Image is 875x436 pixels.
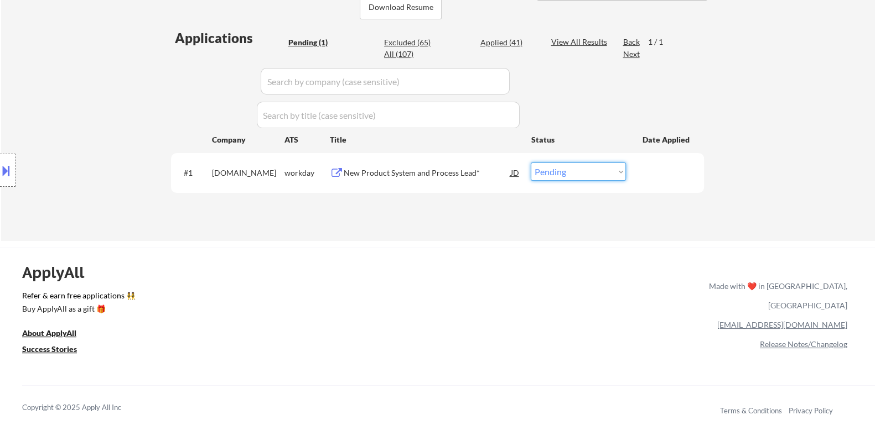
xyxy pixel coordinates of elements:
div: Company [211,134,284,145]
a: Refer & earn free applications 👯‍♀️ [22,292,478,303]
div: All (107) [384,49,439,60]
a: Success Stories [22,344,92,358]
input: Search by company (case sensitive) [261,68,510,94]
div: New Product System and Process Lead* [343,167,510,178]
a: [EMAIL_ADDRESS][DOMAIN_NAME] [717,320,847,329]
u: About ApplyAll [22,328,76,338]
div: Applied (41) [480,37,535,48]
div: Pending (1) [288,37,343,48]
div: Next [623,49,640,60]
div: Excluded (65) [384,37,439,48]
div: Buy ApplyAll as a gift 🎁 [22,305,133,313]
div: 1 / 1 [648,36,673,48]
div: Title [329,134,520,145]
div: Status [531,129,626,149]
div: Date Applied [642,134,691,145]
div: ApplyAll [22,263,97,282]
div: [DOMAIN_NAME] [211,167,284,178]
u: Success Stories [22,344,77,354]
div: Back [623,36,640,48]
div: ATS [284,134,329,145]
input: Search by title (case sensitive) [257,102,520,128]
div: Applications [174,31,284,45]
div: JD [509,162,520,182]
div: Copyright © 2025 Apply All Inc [22,402,149,413]
div: View All Results [551,36,610,48]
div: Made with ❤️ in [GEOGRAPHIC_DATA], [GEOGRAPHIC_DATA] [705,276,847,315]
div: workday [284,167,329,178]
a: About ApplyAll [22,328,92,342]
a: Buy ApplyAll as a gift 🎁 [22,303,133,317]
a: Privacy Policy [789,406,833,415]
a: Release Notes/Changelog [760,339,847,349]
a: Terms & Conditions [720,406,782,415]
